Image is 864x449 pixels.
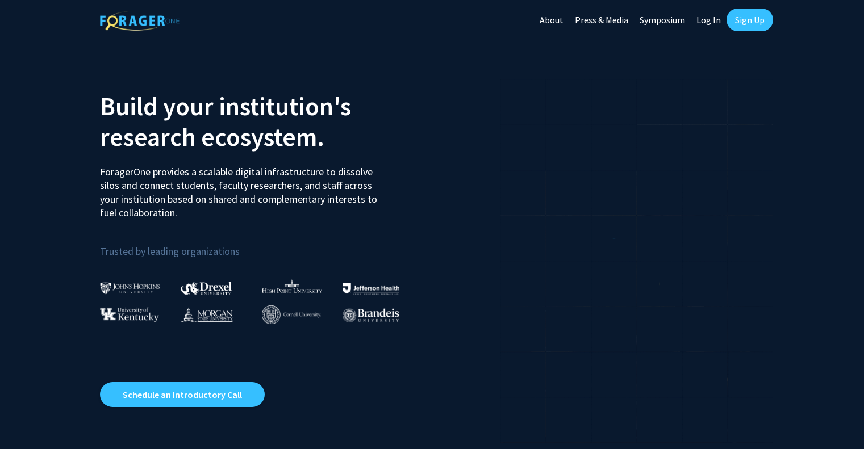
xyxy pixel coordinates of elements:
p: ForagerOne provides a scalable digital infrastructure to dissolve silos and connect students, fac... [100,157,385,220]
img: Brandeis University [343,308,399,322]
img: Cornell University [262,305,321,324]
h2: Build your institution's research ecosystem. [100,91,424,152]
p: Trusted by leading organizations [100,229,424,260]
img: University of Kentucky [100,307,159,322]
img: High Point University [262,279,322,293]
img: ForagerOne Logo [100,11,180,31]
a: Sign Up [727,9,773,31]
img: Johns Hopkins University [100,282,160,294]
img: Thomas Jefferson University [343,283,399,294]
a: Opens in a new tab [100,382,265,407]
img: Drexel University [181,282,232,295]
img: Morgan State University [181,307,233,322]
